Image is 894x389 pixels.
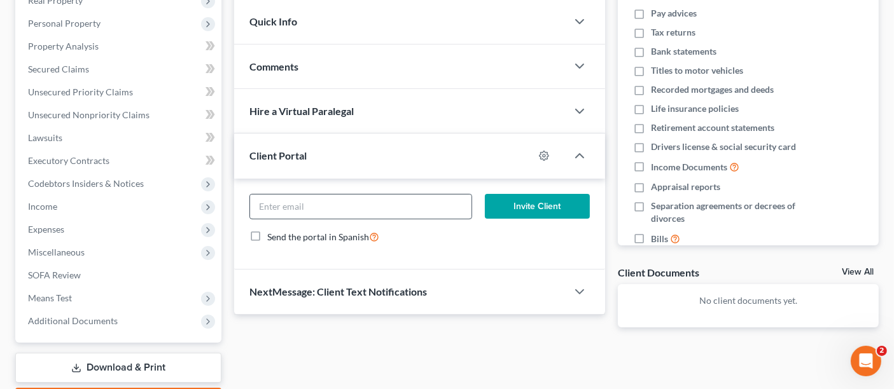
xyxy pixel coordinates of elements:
a: SOFA Review [18,264,221,287]
a: Secured Claims [18,58,221,81]
span: Tax returns [651,26,695,39]
span: SOFA Review [28,270,81,280]
span: Property Analysis [28,41,99,51]
span: Appraisal reports [651,181,720,193]
span: Separation agreements or decrees of divorces [651,200,803,225]
span: Unsecured Priority Claims [28,86,133,97]
span: Codebtors Insiders & Notices [28,178,144,189]
span: Retirement account statements [651,121,774,134]
input: Enter email [250,194,471,219]
span: Life insurance policies [651,102,739,115]
iframe: Intercom live chat [851,346,881,376]
span: Recorded mortgages and deeds [651,83,774,96]
a: Property Analysis [18,35,221,58]
span: Titles to motor vehicles [651,64,743,77]
span: Income Documents [651,161,727,174]
div: Client Documents [618,266,699,279]
span: Client Portal [249,149,307,161]
span: Means Test [28,292,72,303]
span: Miscellaneous [28,247,85,257]
p: No client documents yet. [628,294,869,307]
span: Hire a Virtual Paralegal [249,105,354,117]
span: NextMessage: Client Text Notifications [249,285,427,297]
span: Executory Contracts [28,155,109,166]
span: Unsecured Nonpriority Claims [28,109,150,120]
a: Unsecured Priority Claims [18,81,221,104]
a: Download & Print [15,353,221,383]
span: Secured Claims [28,64,89,74]
span: Quick Info [249,15,297,27]
span: Drivers license & social security card [651,140,796,153]
span: 2 [877,346,887,356]
span: Lawsuits [28,132,62,143]
span: Send the portal in Spanish [267,231,369,242]
a: Executory Contracts [18,149,221,172]
span: Pay advices [651,7,697,20]
span: Income [28,201,57,212]
span: Bills [651,233,668,245]
span: Personal Property [28,18,101,29]
span: Bank statements [651,45,716,58]
span: Comments [249,60,298,72]
span: Additional Documents [28,315,118,326]
span: Expenses [28,224,64,235]
button: Invite Client [485,194,590,219]
a: View All [842,268,874,276]
a: Lawsuits [18,126,221,149]
a: Unsecured Nonpriority Claims [18,104,221,126]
